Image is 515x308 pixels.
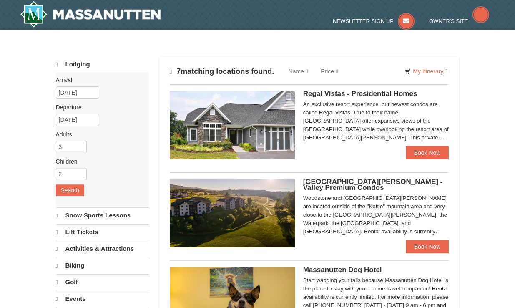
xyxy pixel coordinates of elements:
a: Newsletter Sign Up [333,18,415,24]
a: Book Now [406,240,449,253]
span: Newsletter Sign Up [333,18,394,24]
a: Owner's Site [429,18,489,24]
a: My Itinerary [399,65,453,78]
img: 19219041-4-ec11c166.jpg [170,179,295,247]
span: Owner's Site [429,18,468,24]
button: Search [56,184,84,196]
span: [GEOGRAPHIC_DATA][PERSON_NAME] - Valley Premium Condos [303,178,443,192]
a: Price [314,63,344,80]
label: Departure [56,103,143,111]
label: Children [56,157,143,166]
span: Massanutten Dog Hotel [303,266,382,274]
a: Book Now [406,146,449,159]
img: 19218991-1-902409a9.jpg [170,91,295,159]
span: Regal Vistas - Presidential Homes [303,90,417,98]
a: Snow Sports Lessons [56,207,149,223]
a: Name [282,63,314,80]
label: Arrival [56,76,143,84]
a: Lodging [56,57,149,72]
a: Lift Tickets [56,224,149,240]
div: Woodstone and [GEOGRAPHIC_DATA][PERSON_NAME] are located outside of the "Kettle" mountain area an... [303,194,449,236]
label: Adults [56,130,143,139]
img: Massanutten Resort Logo [20,1,161,28]
a: Activities & Attractions [56,241,149,257]
a: Biking [56,258,149,273]
a: Golf [56,274,149,290]
div: An exclusive resort experience, our newest condos are called Regal Vistas. True to their name, [G... [303,100,449,142]
a: Events [56,291,149,307]
a: Massanutten Resort [20,1,161,28]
